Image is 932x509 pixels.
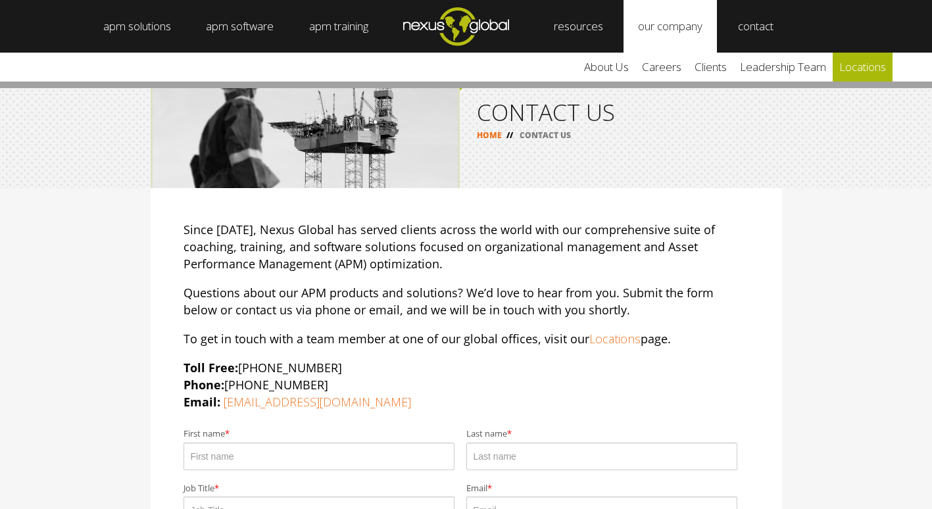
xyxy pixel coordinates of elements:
span: First name [184,429,225,439]
a: [EMAIL_ADDRESS][DOMAIN_NAME] [224,394,411,410]
p: [PHONE_NUMBER] [PHONE_NUMBER] [184,359,749,410]
strong: Toll Free: [184,360,238,376]
a: leadership team [733,53,833,82]
a: careers [635,53,688,82]
input: Last name [466,443,737,470]
span: // [502,130,518,141]
a: locations [833,53,893,82]
p: To get in touch with a team member at one of our global offices, visit our page. [184,330,749,347]
p: Since [DATE], Nexus Global has served clients across the world with our comprehensive suite of co... [184,221,749,272]
a: about us [577,53,635,82]
input: First name [184,443,454,470]
p: Questions about our APM products and solutions? We’d love to hear from you. Submit the form below... [184,284,749,318]
strong: Email: [184,394,220,410]
span: Email [466,483,487,494]
a: HOME [477,130,502,141]
h1: CONTACT US [477,101,765,124]
strong: Phone: [184,377,224,393]
span: Last name [466,429,507,439]
a: Locations [589,331,641,347]
a: clients [688,53,733,82]
span: Job Title [184,483,214,494]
